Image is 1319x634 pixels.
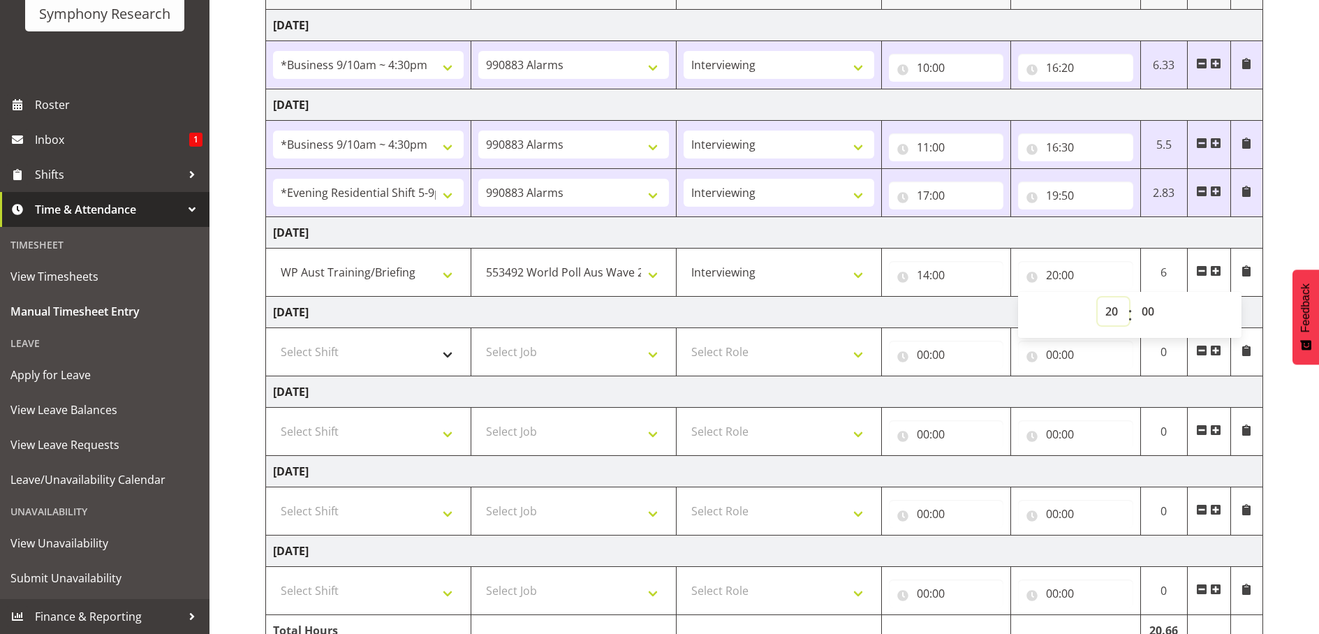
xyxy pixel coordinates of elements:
div: Unavailability [3,497,206,526]
span: View Timesheets [10,266,199,287]
span: Submit Unavailability [10,568,199,589]
span: View Leave Balances [10,399,199,420]
span: Roster [35,94,202,115]
td: 6.33 [1140,41,1187,89]
span: View Leave Requests [10,434,199,455]
span: Apply for Leave [10,364,199,385]
a: Submit Unavailability [3,561,206,596]
input: Click to select... [889,261,1004,289]
input: Click to select... [1018,54,1133,82]
td: 0 [1140,567,1187,615]
td: [DATE] [266,376,1263,408]
input: Click to select... [1018,261,1133,289]
div: Symphony Research [39,3,170,24]
td: [DATE] [266,297,1263,328]
input: Click to select... [889,182,1004,209]
a: Leave/Unavailability Calendar [3,462,206,497]
td: 0 [1140,408,1187,456]
a: View Leave Requests [3,427,206,462]
td: [DATE] [266,536,1263,567]
span: View Unavailability [10,533,199,554]
span: 1 [189,133,202,147]
td: [DATE] [266,10,1263,41]
input: Click to select... [1018,182,1133,209]
input: Click to select... [889,341,1004,369]
input: Click to select... [889,133,1004,161]
input: Click to select... [1018,580,1133,607]
a: Manual Timesheet Entry [3,294,206,329]
td: 0 [1140,487,1187,536]
td: [DATE] [266,217,1263,249]
a: Apply for Leave [3,357,206,392]
span: Inbox [35,129,189,150]
td: 2.83 [1140,169,1187,217]
input: Click to select... [889,54,1004,82]
td: 5.5 [1140,121,1187,169]
input: Click to select... [1018,133,1133,161]
td: 6 [1140,249,1187,297]
span: Finance & Reporting [35,606,182,627]
input: Click to select... [889,500,1004,528]
td: [DATE] [266,89,1263,121]
input: Click to select... [1018,341,1133,369]
span: Time & Attendance [35,199,182,220]
input: Click to select... [889,580,1004,607]
a: View Leave Balances [3,392,206,427]
a: View Unavailability [3,526,206,561]
input: Click to select... [889,420,1004,448]
div: Leave [3,329,206,357]
span: Feedback [1299,283,1312,332]
td: 0 [1140,328,1187,376]
span: Shifts [35,164,182,185]
span: Manual Timesheet Entry [10,301,199,322]
span: Leave/Unavailability Calendar [10,469,199,490]
input: Click to select... [1018,500,1133,528]
div: Timesheet [3,230,206,259]
a: View Timesheets [3,259,206,294]
button: Feedback - Show survey [1292,270,1319,364]
td: [DATE] [266,456,1263,487]
span: : [1128,297,1133,332]
input: Click to select... [1018,420,1133,448]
